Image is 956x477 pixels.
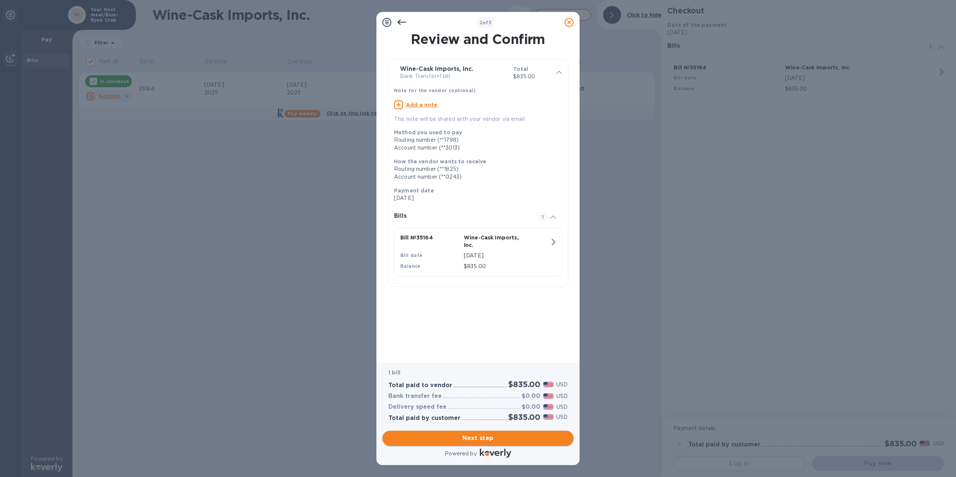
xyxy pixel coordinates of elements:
p: USD [556,403,568,411]
span: 2 [479,20,482,25]
h1: Review and Confirm [386,31,570,47]
p: Wine-Cask Imports, Inc. [464,234,524,249]
p: [DATE] [464,252,550,260]
b: Method you used to pay [394,129,462,135]
h3: $0.00 [522,404,540,411]
p: Bank Transfer • 1 bill [400,72,507,80]
div: Wine-Cask Imports, Inc.Bank Transfer•1 billTotal$835.00Note for the vendor (optional)Add a noteTh... [394,65,562,123]
u: Add a note [406,102,438,108]
b: How the vendor wants to receive [394,159,487,164]
p: Powered by [445,450,477,458]
div: Routing number (**1825) [394,165,556,173]
img: Logo [480,449,511,458]
p: $835.00 [513,73,550,81]
div: Routing number (**1798) [394,136,556,144]
b: Note for the vendor (optional) [394,88,476,93]
img: USD [543,393,553,399]
p: Bill № 35164 [400,234,461,241]
p: This note will be shared with your vendor via email [394,115,562,123]
b: Balance [400,263,421,269]
img: USD [543,414,553,420]
b: Total [513,66,528,72]
b: of 3 [479,20,492,25]
p: USD [556,413,568,421]
h3: $0.00 [522,393,540,400]
h3: Bank transfer fee [388,393,442,400]
h3: Total paid by customer [388,415,460,422]
button: Next step [382,431,574,446]
h3: Bills [394,213,529,220]
h2: $835.00 [508,380,540,389]
h2: $835.00 [508,412,540,422]
img: USD [543,404,553,409]
b: Payment date [394,188,434,194]
span: 1 [538,213,547,222]
p: USD [556,381,568,389]
b: 1 bill [388,370,400,376]
p: USD [556,392,568,400]
h3: Delivery speed fee [388,404,447,411]
div: Account number (**3013) [394,144,556,152]
p: [DATE] [394,194,556,202]
img: USD [543,382,553,387]
b: Bill date [400,252,423,258]
div: Account number (**0243) [394,173,556,181]
span: Next step [388,434,568,443]
p: $835.00 [464,263,550,270]
button: Bill №35164Wine-Cask Imports, Inc.Bill date[DATE]Balance$835.00 [394,227,562,277]
h3: Total paid to vendor [388,382,452,389]
b: Wine-Cask Imports, Inc. [400,65,473,72]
